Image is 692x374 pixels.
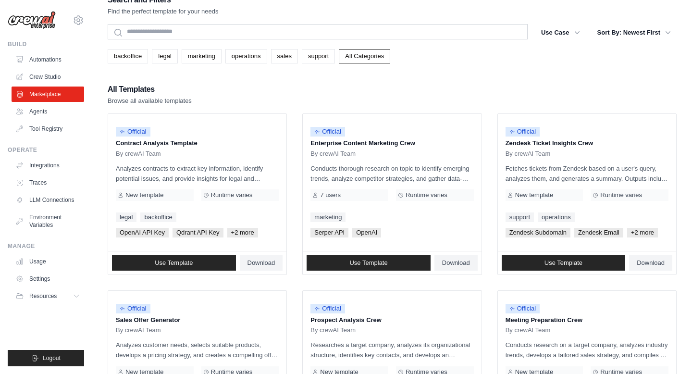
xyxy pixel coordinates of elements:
button: Logout [8,350,84,366]
a: backoffice [108,49,148,63]
div: Operate [8,146,84,154]
a: support [506,212,534,222]
a: Use Template [502,255,626,271]
a: Download [434,255,478,271]
span: +2 more [227,228,258,237]
a: Usage [12,254,84,269]
img: Logo [8,11,56,29]
span: OpenAI [352,228,381,237]
p: Analyzes customer needs, selects suitable products, develops a pricing strategy, and creates a co... [116,340,279,360]
span: Use Template [349,259,387,267]
a: Download [240,255,283,271]
a: backoffice [140,212,176,222]
span: Runtime varies [406,191,447,199]
p: Fetches tickets from Zendesk based on a user's query, analyzes them, and generates a summary. Out... [506,163,668,184]
button: Resources [12,288,84,304]
a: Traces [12,175,84,190]
a: legal [152,49,177,63]
p: Conducts thorough research on topic to identify emerging trends, analyze competitor strategies, a... [310,163,473,184]
span: Use Template [544,259,582,267]
p: Enterprise Content Marketing Crew [310,138,473,148]
span: By crewAI Team [310,150,356,158]
div: Build [8,40,84,48]
a: Automations [12,52,84,67]
a: Integrations [12,158,84,173]
a: Use Template [307,255,431,271]
span: +2 more [627,228,658,237]
span: Download [247,259,275,267]
span: Runtime varies [600,191,642,199]
a: Settings [12,271,84,287]
span: By crewAI Team [506,326,551,334]
a: Agents [12,104,84,119]
a: operations [225,49,267,63]
p: Zendesk Ticket Insights Crew [506,138,668,148]
span: Official [506,127,540,137]
a: Tool Registry [12,121,84,137]
span: Official [310,304,345,313]
span: Zendesk Email [574,228,623,237]
a: Download [629,255,672,271]
p: Researches a target company, analyzes its organizational structure, identifies key contacts, and ... [310,340,473,360]
span: Official [116,304,150,313]
span: Official [116,127,150,137]
p: Contract Analysis Template [116,138,279,148]
span: Logout [43,354,61,362]
h2: All Templates [108,83,192,96]
a: marketing [310,212,346,222]
span: By crewAI Team [116,326,161,334]
span: By crewAI Team [506,150,551,158]
span: Serper API [310,228,348,237]
p: Browse all available templates [108,96,192,106]
p: Conducts research on a target company, analyzes industry trends, develops a tailored sales strate... [506,340,668,360]
a: legal [116,212,136,222]
a: sales [271,49,298,63]
a: LLM Connections [12,192,84,208]
a: Use Template [112,255,236,271]
p: Find the perfect template for your needs [108,7,219,16]
span: Qdrant API Key [173,228,223,237]
a: Crew Studio [12,69,84,85]
a: Marketplace [12,87,84,102]
span: New template [125,191,163,199]
span: OpenAI API Key [116,228,169,237]
div: Manage [8,242,84,250]
a: marketing [182,49,222,63]
a: support [302,49,335,63]
span: Official [506,304,540,313]
span: Official [310,127,345,137]
p: Meeting Preparation Crew [506,315,668,325]
span: Resources [29,292,57,300]
a: Environment Variables [12,210,84,233]
span: New template [515,191,553,199]
p: Sales Offer Generator [116,315,279,325]
p: Prospect Analysis Crew [310,315,473,325]
span: Use Template [155,259,193,267]
span: 7 users [320,191,341,199]
span: Runtime varies [211,191,253,199]
span: By crewAI Team [116,150,161,158]
button: Use Case [535,24,586,41]
span: By crewAI Team [310,326,356,334]
span: Download [637,259,665,267]
p: Analyzes contracts to extract key information, identify potential issues, and provide insights fo... [116,163,279,184]
a: All Categories [339,49,390,63]
button: Sort By: Newest First [592,24,677,41]
span: Download [442,259,470,267]
span: Zendesk Subdomain [506,228,570,237]
a: operations [538,212,575,222]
